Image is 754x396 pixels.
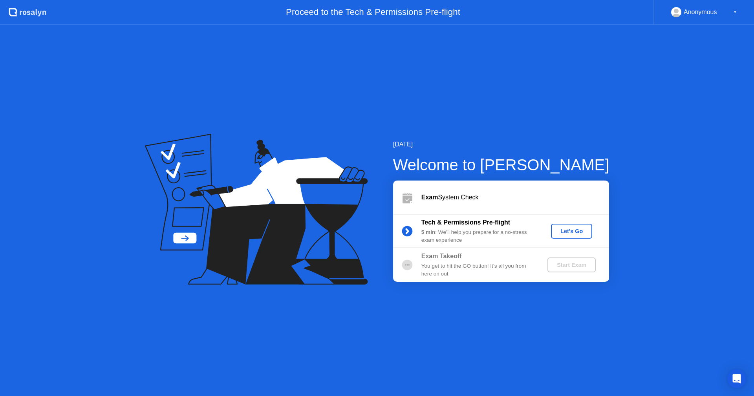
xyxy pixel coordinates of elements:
div: Start Exam [551,262,593,268]
b: Exam Takeoff [421,253,462,259]
button: Let's Go [551,224,592,239]
b: Exam [421,194,438,201]
div: : We’ll help you prepare for a no-stress exam experience [421,228,534,245]
div: Let's Go [554,228,589,234]
div: You get to hit the GO button! It’s all you from here on out [421,262,534,278]
div: Anonymous [684,7,717,17]
div: Welcome to [PERSON_NAME] [393,153,609,177]
div: ▼ [733,7,737,17]
b: Tech & Permissions Pre-flight [421,219,510,226]
button: Start Exam [547,257,596,272]
div: Open Intercom Messenger [727,369,746,388]
b: 5 min [421,229,436,235]
div: [DATE] [393,140,609,149]
div: System Check [421,193,609,202]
